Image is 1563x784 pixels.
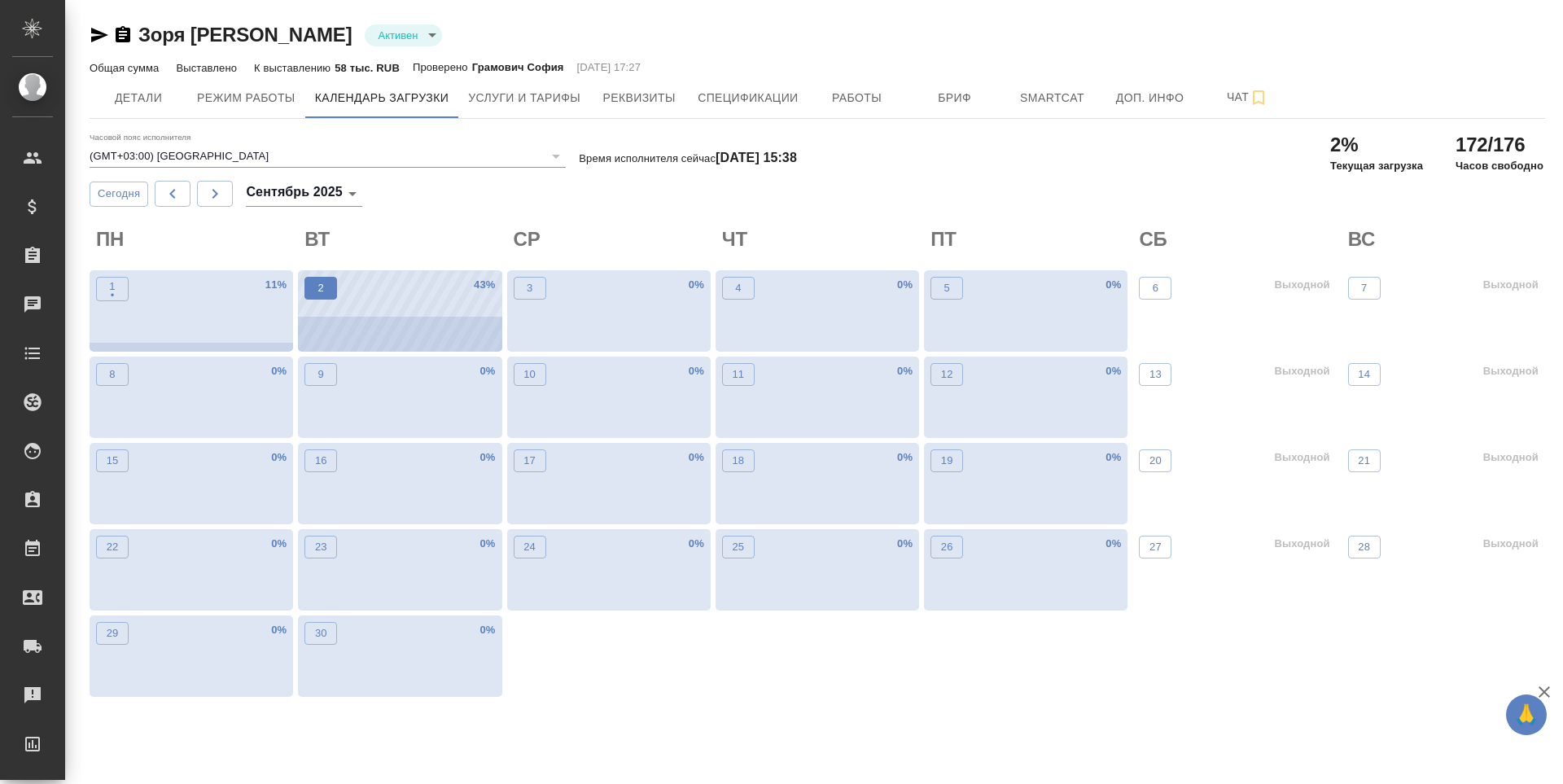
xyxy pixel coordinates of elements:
[468,88,580,108] span: Услуги и тарифы
[304,363,337,386] button: 9
[1139,363,1171,386] button: 13
[1149,366,1162,383] p: 13
[1105,449,1121,466] p: 0 %
[318,280,324,296] p: 2
[735,280,741,296] p: 4
[271,363,287,379] p: 0 %
[1456,132,1543,158] h2: 172/176
[1330,158,1423,174] p: Текущая загрузка
[1014,88,1092,108] span: Smartcat
[1483,277,1539,293] p: Выходной
[304,449,337,472] button: 16
[689,363,704,379] p: 0 %
[1348,449,1381,472] button: 21
[1274,449,1329,466] p: Выходной
[1111,88,1189,108] span: Доп. инфо
[941,539,953,555] p: 26
[732,366,744,383] p: 11
[941,453,953,469] p: 19
[304,226,501,252] h2: ВТ
[523,539,536,555] p: 24
[1105,277,1121,293] p: 0 %
[514,226,711,252] h2: СР
[1348,363,1381,386] button: 14
[1274,363,1329,379] p: Выходной
[1348,536,1381,558] button: 28
[689,449,704,466] p: 0 %
[689,536,704,552] p: 0 %
[96,449,129,472] button: 15
[930,536,963,558] button: 26
[1358,539,1370,555] p: 28
[527,280,532,296] p: 3
[514,536,546,558] button: 24
[197,88,296,108] span: Режим работы
[98,185,140,204] span: Сегодня
[304,277,337,300] button: 2
[271,536,287,552] p: 0 %
[265,277,287,293] p: 11 %
[579,152,797,164] p: Время исполнителя сейчас
[138,24,352,46] a: Зоря [PERSON_NAME]
[96,277,129,301] button: 1•
[96,536,129,558] button: 22
[1456,158,1543,174] p: Часов свободно
[474,277,495,293] p: 43 %
[479,622,495,638] p: 0 %
[479,536,495,552] p: 0 %
[315,539,327,555] p: 23
[271,622,287,638] p: 0 %
[1330,132,1423,158] h2: 2%
[1513,698,1540,732] span: 🙏
[1358,453,1370,469] p: 21
[514,277,546,300] button: 3
[1105,536,1121,552] p: 0 %
[1348,226,1545,252] h2: ВС
[523,366,536,383] p: 10
[897,449,913,466] p: 0 %
[722,363,755,386] button: 11
[722,536,755,558] button: 25
[818,88,896,108] span: Работы
[1139,226,1336,252] h2: СБ
[109,278,115,295] p: 1
[113,25,133,45] button: Скопировать ссылку
[99,88,177,108] span: Детали
[689,277,704,293] p: 0 %
[732,539,744,555] p: 25
[1358,366,1370,383] p: 14
[304,536,337,558] button: 23
[600,88,678,108] span: Реквизиты
[732,453,744,469] p: 18
[479,449,495,466] p: 0 %
[916,88,994,108] span: Бриф
[1149,453,1162,469] p: 20
[897,277,913,293] p: 0 %
[107,625,119,642] p: 29
[897,536,913,552] p: 0 %
[930,363,963,386] button: 12
[930,449,963,472] button: 19
[1149,539,1162,555] p: 27
[930,226,1127,252] h2: ПТ
[1139,277,1171,300] button: 6
[96,363,129,386] button: 8
[1249,88,1268,107] svg: Подписаться
[1274,277,1329,293] p: Выходной
[722,449,755,472] button: 18
[1105,363,1121,379] p: 0 %
[96,622,129,645] button: 29
[1483,363,1539,379] p: Выходной
[1483,449,1539,466] p: Выходной
[1483,536,1539,552] p: Выходной
[514,449,546,472] button: 17
[1209,87,1287,107] span: Чат
[943,280,949,296] p: 5
[365,24,442,46] div: Активен
[722,226,919,252] h2: ЧТ
[335,62,400,74] p: 58 тыс. RUB
[930,277,963,300] button: 5
[577,59,641,76] p: [DATE] 17:27
[90,25,109,45] button: Скопировать ссылку для ЯМессенджера
[304,622,337,645] button: 30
